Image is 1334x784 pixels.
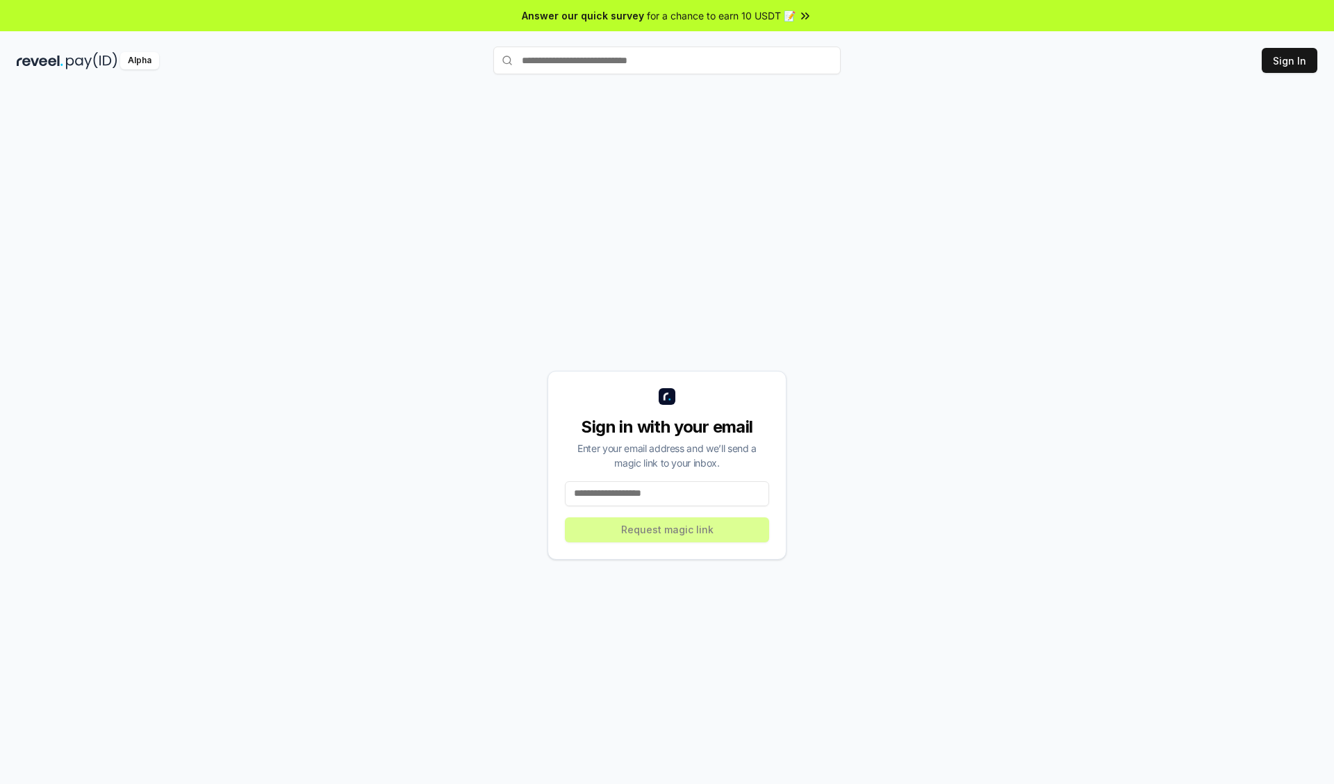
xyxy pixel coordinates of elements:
span: Answer our quick survey [522,8,644,23]
img: logo_small [659,388,675,405]
button: Sign In [1262,48,1317,73]
div: Sign in with your email [565,416,769,438]
div: Enter your email address and we’ll send a magic link to your inbox. [565,441,769,470]
img: pay_id [66,52,117,69]
div: Alpha [120,52,159,69]
img: reveel_dark [17,52,63,69]
span: for a chance to earn 10 USDT 📝 [647,8,796,23]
